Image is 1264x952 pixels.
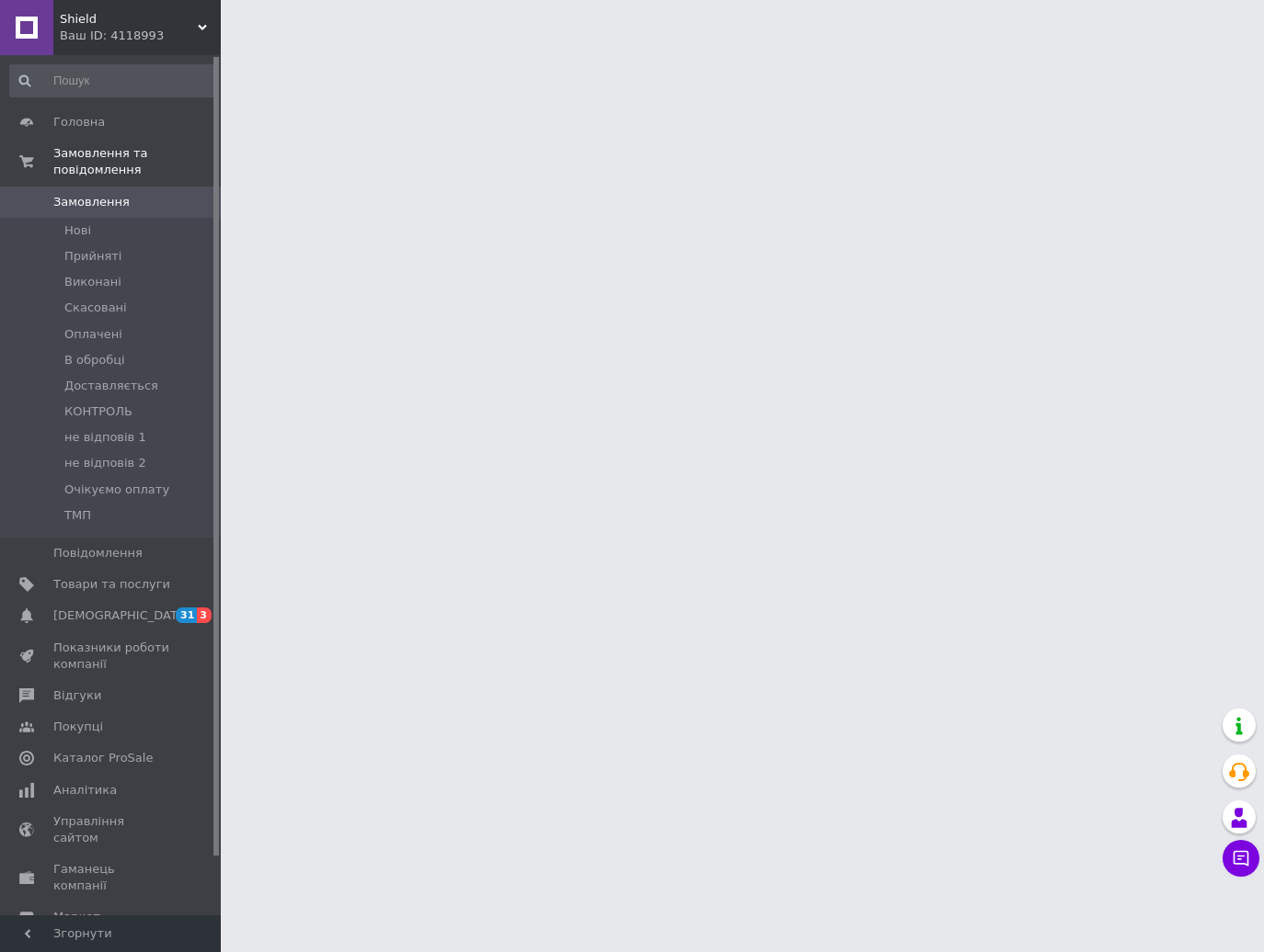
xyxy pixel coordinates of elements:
[1223,840,1259,877] button: Чат з покупцем
[53,545,143,561] span: Повідомлення
[53,719,103,735] span: Покупці
[53,813,170,846] span: Управління сайтом
[176,607,197,623] span: 31
[53,782,117,799] span: Аналітика
[53,687,101,704] span: Відгуки
[9,64,218,97] input: Пошук
[60,11,198,28] span: Shield
[197,607,212,623] span: 3
[64,455,146,471] span: не відповів 2
[64,403,132,420] span: КОНТРОЛЬ
[64,222,91,239] span: Нові
[64,300,127,316] span: Скасовані
[60,28,221,44] div: Ваш ID: 4118993
[53,861,170,894] span: Гаманець компанії
[64,429,146,446] span: не відповів 1
[64,248,121,265] span: Прийняті
[53,909,100,925] span: Маркет
[53,576,170,593] span: Товари та послуги
[64,482,169,498] span: Очікуємо оплату
[53,640,170,673] span: Показники роботи компанії
[64,326,122,343] span: Оплачені
[64,352,125,368] span: В обробці
[53,145,221,178] span: Замовлення та повідомлення
[53,607,190,624] span: [DEMOGRAPHIC_DATA]
[53,750,153,766] span: Каталог ProSale
[53,114,105,130] span: Головна
[64,274,121,290] span: Виконані
[64,507,91,524] span: ТМП
[64,378,158,394] span: Доставляється
[53,194,130,210] span: Замовлення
